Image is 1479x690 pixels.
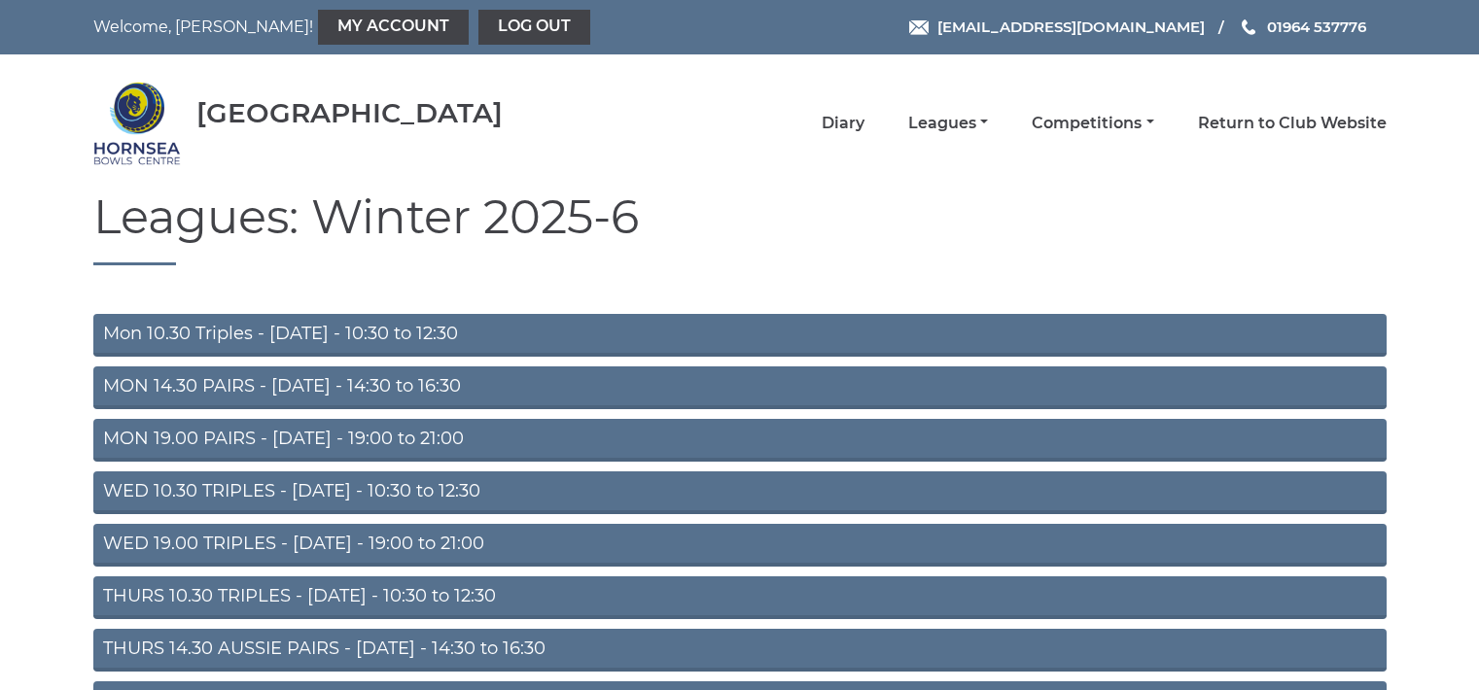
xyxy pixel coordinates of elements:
nav: Welcome, [PERSON_NAME]! [93,10,616,45]
span: 01964 537776 [1267,17,1366,36]
a: Diary [822,113,864,134]
a: MON 19.00 PAIRS - [DATE] - 19:00 to 21:00 [93,419,1387,462]
a: WED 19.00 TRIPLES - [DATE] - 19:00 to 21:00 [93,524,1387,567]
img: Phone us [1242,19,1255,35]
img: Email [909,20,929,35]
a: My Account [318,10,469,45]
a: MON 14.30 PAIRS - [DATE] - 14:30 to 16:30 [93,366,1387,409]
h1: Leagues: Winter 2025-6 [93,191,1387,265]
a: Leagues [908,113,988,134]
a: Log out [478,10,590,45]
a: Competitions [1032,113,1153,134]
a: WED 10.30 TRIPLES - [DATE] - 10:30 to 12:30 [93,471,1387,514]
a: Email [EMAIL_ADDRESS][DOMAIN_NAME] [909,16,1205,38]
a: THURS 10.30 TRIPLES - [DATE] - 10:30 to 12:30 [93,576,1387,619]
a: THURS 14.30 AUSSIE PAIRS - [DATE] - 14:30 to 16:30 [93,629,1387,672]
a: Mon 10.30 Triples - [DATE] - 10:30 to 12:30 [93,314,1387,357]
a: Return to Club Website [1198,113,1387,134]
span: [EMAIL_ADDRESS][DOMAIN_NAME] [937,17,1205,36]
img: Hornsea Bowls Centre [93,80,181,167]
div: [GEOGRAPHIC_DATA] [196,98,503,128]
a: Phone us 01964 537776 [1239,16,1366,38]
